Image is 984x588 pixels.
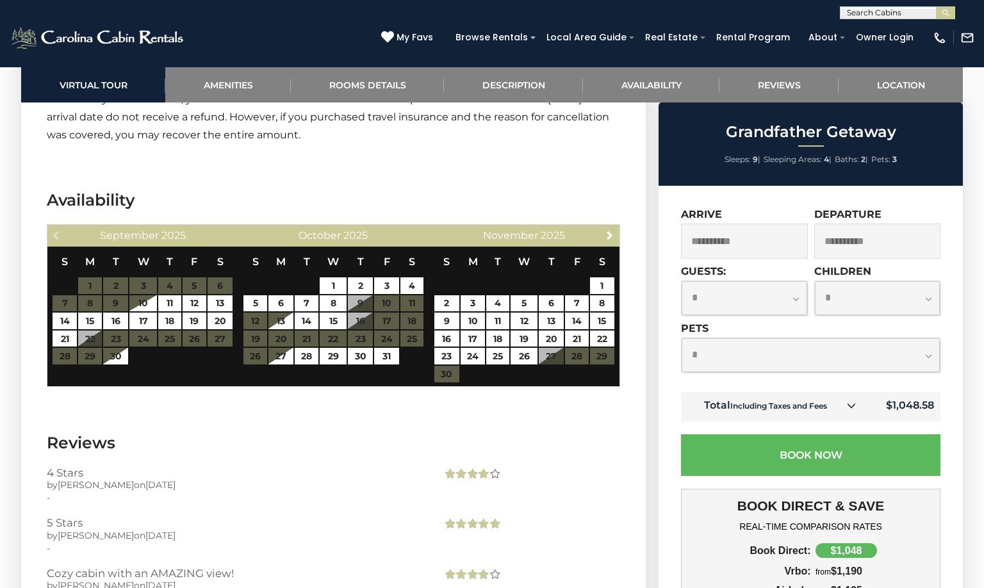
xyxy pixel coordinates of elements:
[871,154,890,164] span: Pets:
[849,28,920,47] a: Owner Login
[129,295,156,312] a: 10
[691,498,931,514] h3: BOOK DIRECT & SAVE
[681,208,722,220] label: Arrive
[511,313,537,329] a: 12
[434,313,459,329] a: 9
[348,277,373,294] a: 2
[47,517,423,528] h3: 5 Stars
[158,295,181,312] a: 11
[158,313,181,329] a: 18
[518,256,530,268] span: Wednesday
[348,348,373,364] a: 30
[539,295,564,312] a: 6
[565,295,589,312] a: 7
[866,392,940,421] td: $1,048.58
[191,256,197,268] span: Friday
[103,313,128,329] a: 16
[486,331,509,347] a: 18
[486,348,509,364] a: 25
[53,331,76,347] a: 21
[495,256,501,268] span: Tuesday
[320,295,347,312] a: 8
[590,313,614,329] a: 15
[47,478,423,491] div: by on
[511,348,537,364] a: 26
[384,256,390,268] span: Friday
[268,348,293,364] a: 27
[295,295,318,312] a: 7
[725,154,751,164] span: Sleeps:
[681,322,709,334] label: Pets
[811,566,931,577] div: $1,190
[444,67,583,102] a: Description
[85,256,95,268] span: Monday
[461,313,486,329] a: 10
[861,154,865,164] strong: 2
[681,392,866,421] td: Total
[320,277,347,294] a: 1
[461,331,486,347] a: 17
[681,265,726,277] label: Guests:
[599,256,605,268] span: Saturday
[243,295,267,312] a: 5
[691,566,811,577] div: Vrbo:
[381,31,436,45] a: My Favs
[252,256,259,268] span: Sunday
[167,256,173,268] span: Thursday
[21,67,165,102] a: Virtual Tour
[299,229,341,241] span: October
[357,256,364,268] span: Thursday
[47,542,423,555] div: -
[802,28,844,47] a: About
[486,313,509,329] a: 11
[268,295,293,312] a: 6
[764,154,822,164] span: Sleeping Areas:
[103,348,128,364] a: 30
[47,432,620,454] h3: Reviews
[443,256,450,268] span: Sunday
[58,479,134,491] span: [PERSON_NAME]
[374,277,399,294] a: 3
[583,67,719,102] a: Availability
[138,256,149,268] span: Wednesday
[343,229,368,241] span: 2025
[47,568,423,579] h3: Cozy cabin with an AMAZING view!
[574,256,580,268] span: Friday
[78,313,102,329] a: 15
[320,313,347,329] a: 15
[276,256,286,268] span: Monday
[639,28,704,47] a: Real Estate
[602,227,618,243] a: Next
[835,151,868,168] li: |
[165,67,291,102] a: Amenities
[565,331,589,347] a: 21
[511,331,537,347] a: 19
[835,154,859,164] span: Baths:
[662,124,960,140] h2: Grandfather Getaway
[691,545,811,557] div: Book Direct:
[892,154,897,164] strong: 3
[327,256,339,268] span: Wednesday
[539,313,564,329] a: 13
[397,31,433,44] span: My Favs
[217,256,224,268] span: Saturday
[539,331,564,347] a: 20
[816,543,877,558] div: $1,048
[753,154,758,164] strong: 9
[590,277,614,294] a: 1
[53,313,76,329] a: 14
[434,295,459,312] a: 2
[47,529,423,542] div: by on
[295,348,318,364] a: 28
[725,151,760,168] li: |
[816,568,831,576] span: from
[61,256,68,268] span: Sunday
[590,331,614,347] a: 22
[839,67,963,102] a: Location
[710,28,796,47] a: Rental Program
[764,151,832,168] li: |
[468,256,478,268] span: Monday
[565,313,589,329] a: 14
[47,491,423,504] div: -
[730,401,827,411] small: Including Taxes and Fees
